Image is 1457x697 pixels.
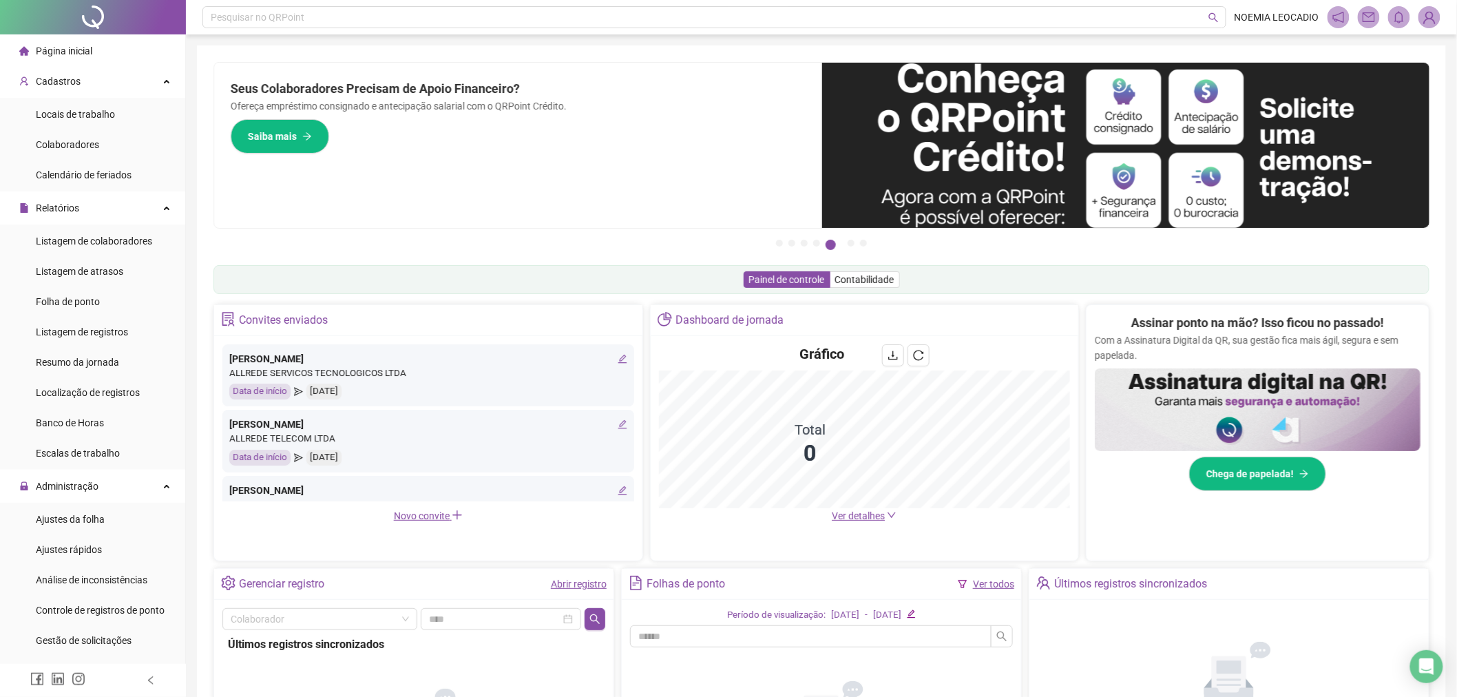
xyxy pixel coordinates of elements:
span: file [19,203,29,213]
img: 89156 [1419,7,1440,28]
span: search [996,631,1007,642]
a: Ver todos [973,579,1014,590]
a: Ver detalhes down [832,510,897,521]
div: Open Intercom Messenger [1410,650,1443,683]
p: Ofereça empréstimo consignado e antecipação salarial com o QRPoint Crédito. [231,98,806,114]
span: Resumo da jornada [36,357,119,368]
img: banner%2F02c71560-61a6-44d4-94b9-c8ab97240462.png [1095,368,1421,451]
span: Listagem de registros [36,326,128,337]
span: Banco de Horas [36,417,104,428]
span: Ajustes da folha [36,514,105,525]
div: Últimos registros sincronizados [228,636,600,653]
span: Folha de ponto [36,296,100,307]
span: edit [618,354,627,364]
span: home [19,46,29,56]
span: Ver detalhes [832,510,885,521]
div: Gerenciar registro [239,572,324,596]
div: Data de início [229,384,291,399]
span: send [294,450,303,466]
span: notification [1332,11,1345,23]
span: Listagem de colaboradores [36,236,152,247]
span: team [1036,576,1051,590]
div: [PERSON_NAME] [229,417,627,432]
span: Localização de registros [36,387,140,398]
h2: Seus Colaboradores Precisam de Apoio Financeiro? [231,79,806,98]
div: Período de visualização: [727,608,826,623]
span: Colaboradores [36,139,99,150]
div: Folhas de ponto [647,572,725,596]
img: banner%2F11e687cd-1386-4cbd-b13b-7bd81425532d.png [822,63,1430,228]
span: NOEMIA LEOCADIO [1235,10,1319,25]
span: Página inicial [36,45,92,56]
span: Saiba mais [248,129,297,144]
span: mail [1363,11,1375,23]
div: Data de início [229,450,291,466]
span: Escalas de trabalho [36,448,120,459]
div: ALLREDE SERVICOS TECNOLOGICOS LTDA [229,498,627,512]
div: ALLREDE SERVICOS TECNOLOGICOS LTDA [229,366,627,381]
span: search [1208,12,1219,23]
span: edit [618,419,627,429]
button: 6 [848,240,855,247]
div: [DATE] [306,384,342,399]
button: 4 [813,240,820,247]
div: Dashboard de jornada [675,309,784,332]
span: Contabilidade [835,274,894,285]
span: Locais de trabalho [36,109,115,120]
span: Controle de registros de ponto [36,605,165,616]
div: Últimos registros sincronizados [1054,572,1207,596]
span: Ajustes rápidos [36,544,102,555]
span: plus [452,510,463,521]
span: edit [907,610,916,618]
span: Painel de controle [749,274,825,285]
h2: Assinar ponto na mão? Isso ficou no passado! [1131,313,1384,333]
button: 5 [826,240,836,250]
span: Relatórios [36,202,79,214]
span: lock [19,481,29,491]
span: facebook [30,672,44,686]
div: [DATE] [831,608,859,623]
span: file-text [629,576,643,590]
span: search [589,614,600,625]
h4: Gráfico [799,344,844,364]
span: down [887,510,897,520]
span: solution [221,312,235,326]
span: filter [958,579,967,589]
span: Cadastros [36,76,81,87]
span: Chega de papelada! [1206,466,1294,481]
div: [DATE] [306,450,342,466]
button: 2 [788,240,795,247]
span: arrow-right [1299,469,1309,479]
span: user-add [19,76,29,86]
a: Abrir registro [551,579,607,590]
button: Saiba mais [231,119,329,154]
span: instagram [72,672,85,686]
span: Novo convite [394,510,463,521]
span: Calendário de feriados [36,169,132,180]
span: pie-chart [658,312,672,326]
div: ALLREDE TELECOM LTDA [229,432,627,446]
span: Análise de inconsistências [36,574,147,585]
button: Chega de papelada! [1189,457,1326,491]
span: arrow-right [302,132,312,141]
span: setting [221,576,235,590]
button: 7 [860,240,867,247]
span: Listagem de atrasos [36,266,123,277]
div: - [865,608,868,623]
button: 3 [801,240,808,247]
span: Gestão de solicitações [36,635,132,646]
span: left [146,676,156,685]
span: linkedin [51,672,65,686]
span: send [294,384,303,399]
span: download [888,350,899,361]
div: [PERSON_NAME] [229,351,627,366]
div: [DATE] [873,608,901,623]
span: Administração [36,481,98,492]
span: reload [913,350,924,361]
div: [PERSON_NAME] [229,483,627,498]
div: Convites enviados [239,309,328,332]
button: 1 [776,240,783,247]
span: bell [1393,11,1405,23]
p: Com a Assinatura Digital da QR, sua gestão fica mais ágil, segura e sem papelada. [1095,333,1421,363]
span: edit [618,486,627,495]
